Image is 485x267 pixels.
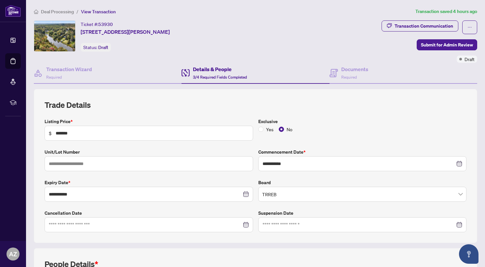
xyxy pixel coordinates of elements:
[98,44,108,50] span: Draft
[465,56,475,63] span: Draft
[76,8,78,15] li: /
[81,43,111,52] div: Status:
[45,148,253,156] label: Unit/Lot Number
[81,28,170,36] span: [STREET_ADDRESS][PERSON_NAME]
[45,179,253,186] label: Expiry Date
[467,25,472,30] span: ellipsis
[98,21,113,27] span: 53930
[421,40,473,50] span: Submit for Admin Review
[34,21,75,51] img: IMG-N12414143_1.jpg
[263,126,276,133] span: Yes
[45,118,253,125] label: Listing Price
[5,5,21,17] img: logo
[49,130,52,137] span: $
[284,126,295,133] span: No
[81,9,116,15] span: View Transaction
[258,210,467,217] label: Suspension Date
[258,118,467,125] label: Exclusive
[34,9,38,14] span: home
[382,20,458,32] button: Transaction Communication
[81,20,113,28] div: Ticket #:
[45,210,253,217] label: Cancellation Date
[258,179,467,186] label: Board
[193,65,247,73] h4: Details & People
[45,100,466,110] h2: Trade Details
[41,9,74,15] span: Deal Processing
[341,65,368,73] h4: Documents
[46,65,92,73] h4: Transaction Wizard
[459,244,478,264] button: Open asap
[9,249,17,259] span: AZ
[46,75,62,80] span: Required
[193,75,247,80] span: 3/4 Required Fields Completed
[415,8,477,15] article: Transaction saved 4 hours ago
[258,148,467,156] label: Commencement Date
[417,39,477,50] button: Submit for Admin Review
[395,21,453,31] div: Transaction Communication
[262,188,463,200] span: TRREB
[341,75,357,80] span: Required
